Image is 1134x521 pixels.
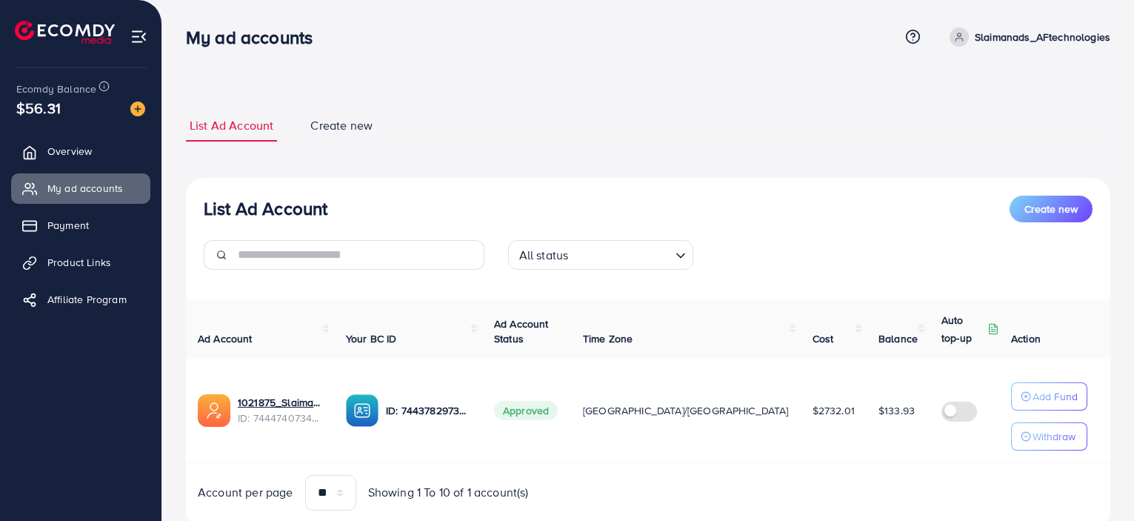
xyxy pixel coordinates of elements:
a: Product Links [11,248,150,277]
span: Payment [47,218,89,233]
span: Create new [1024,202,1078,216]
span: Action [1011,331,1041,346]
span: $2732.01 [813,403,855,418]
span: My ad accounts [47,181,123,196]
p: Withdraw [1033,428,1075,445]
span: Ad Account [198,331,253,346]
h3: List Ad Account [204,198,327,219]
img: ic-ba-acc.ded83a64.svg [346,394,378,427]
a: Payment [11,210,150,240]
a: Affiliate Program [11,285,150,314]
span: List Ad Account [190,117,273,134]
p: Slaimanads_AFtechnologies [975,28,1110,46]
span: [GEOGRAPHIC_DATA]/[GEOGRAPHIC_DATA] [583,403,789,418]
h3: My ad accounts [186,27,324,48]
span: Cost [813,331,834,346]
div: Search for option [508,240,693,270]
button: Withdraw [1011,422,1087,451]
span: Approved [494,401,558,420]
span: $56.31 [16,97,61,119]
span: Balance [878,331,918,346]
p: Auto top-up [941,311,984,347]
span: ID: 7444740734173265937 [238,411,322,425]
button: Create new [1010,196,1093,222]
span: $133.93 [878,403,915,418]
img: ic-ads-acc.e4c84228.svg [198,394,230,427]
p: Add Fund [1033,388,1078,405]
a: My ad accounts [11,173,150,203]
span: Time Zone [583,331,633,346]
p: ID: 7443782973071163408 [386,402,470,419]
span: Ecomdy Balance [16,82,96,96]
span: All status [516,245,572,266]
img: logo [15,21,115,44]
span: Affiliate Program [47,292,127,307]
a: Overview [11,136,150,166]
span: Create new [310,117,373,134]
button: Add Fund [1011,382,1087,411]
span: Account per page [198,484,293,501]
span: Ad Account Status [494,316,549,346]
span: Overview [47,144,92,159]
span: Your BC ID [346,331,397,346]
img: menu [130,28,147,45]
a: 1021875_Slaimanads_AFtechnologies_1733363779808 [238,395,322,410]
input: Search for option [573,242,669,266]
a: Slaimanads_AFtechnologies [944,27,1110,47]
span: Showing 1 To 10 of 1 account(s) [368,484,529,501]
div: <span class='underline'>1021875_Slaimanads_AFtechnologies_1733363779808</span></br>74447407341732... [238,395,322,425]
img: image [130,102,145,116]
span: Product Links [47,255,111,270]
